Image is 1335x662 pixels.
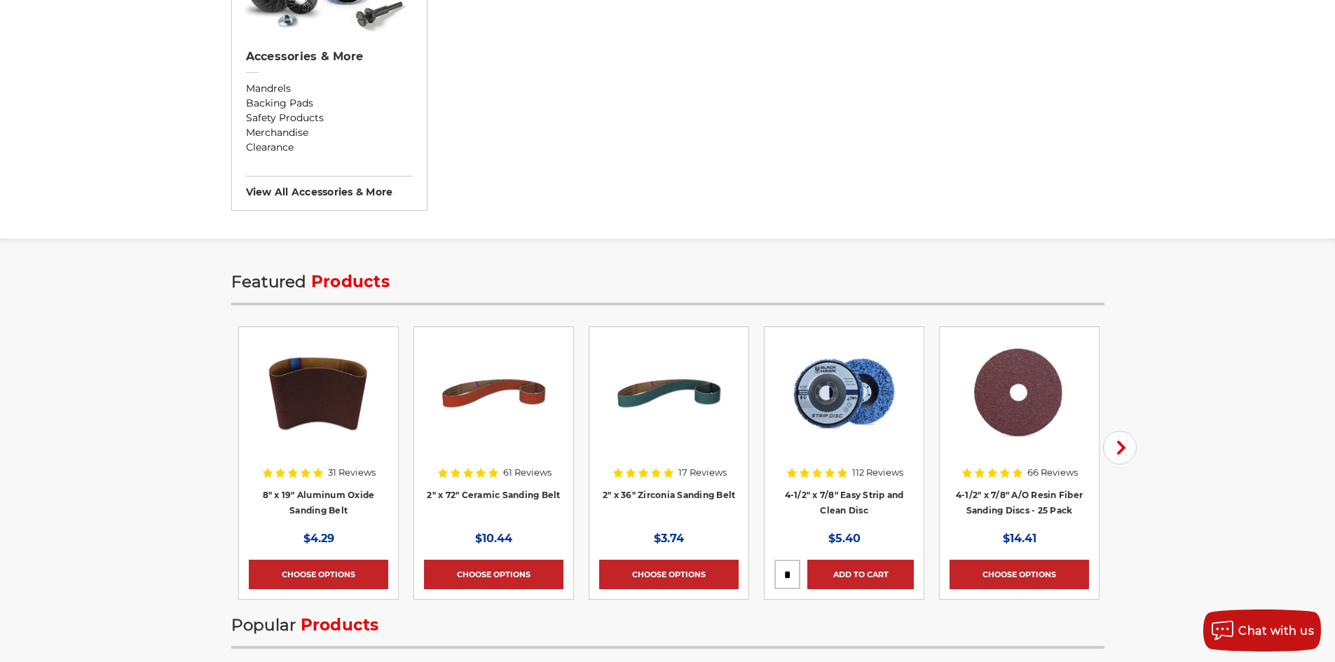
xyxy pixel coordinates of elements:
span: Products [301,615,379,635]
a: Backing Pads [246,96,413,111]
a: 4.5 inch resin fiber disc [950,337,1089,470]
a: Choose Options [424,560,563,589]
a: Choose Options [950,560,1089,589]
img: 4.5 inch resin fiber disc [962,337,1076,449]
a: Safety Products [246,111,413,125]
h2: Accessories & More [246,50,413,64]
a: Clearance [246,140,413,155]
a: 4-1/2" x 7/8" Easy Strip and Clean Disc [785,490,904,516]
a: Merchandise [246,125,413,140]
img: 4-1/2" x 7/8" Easy Strip and Clean Disc [784,337,905,449]
span: $5.40 [828,532,861,545]
a: Choose Options [599,560,739,589]
button: Next [1103,431,1137,464]
span: 61 Reviews [503,468,552,477]
span: Products [311,272,390,291]
span: 112 Reviews [852,468,903,477]
a: 2" x 72" Ceramic Sanding Belt [427,490,560,500]
span: $10.44 [475,532,512,545]
span: 17 Reviews [678,468,727,477]
a: 2" x 72" Ceramic Pipe Sanding Belt [424,337,563,470]
a: 2" x 36" Zirconia Sanding Belt [603,490,736,500]
span: Popular [231,615,296,635]
span: 66 Reviews [1027,468,1078,477]
a: 4-1/2" x 7/8" Easy Strip and Clean Disc [774,337,914,470]
a: Mandrels [246,81,413,96]
img: 2" x 72" Ceramic Pipe Sanding Belt [438,337,550,449]
span: $14.41 [1003,532,1036,545]
a: 8" x 19" Aluminum Oxide Sanding Belt [263,490,375,516]
span: Featured [231,272,307,291]
a: 4-1/2" x 7/8" A/O Resin Fiber Sanding Discs - 25 Pack [956,490,1083,516]
a: aluminum oxide 8x19 sanding belt [249,337,388,470]
img: 2" x 36" Zirconia Pipe Sanding Belt [613,337,725,449]
span: $4.29 [303,532,334,545]
span: $3.74 [654,532,684,545]
a: Add to Cart [807,560,914,589]
span: Chat with us [1238,624,1314,637]
a: Choose Options [249,560,388,589]
button: Chat with us [1203,609,1321,651]
span: 31 Reviews [328,468,376,477]
img: aluminum oxide 8x19 sanding belt [263,337,375,449]
h3: View All accessories & more [246,176,413,198]
a: 2" x 36" Zirconia Pipe Sanding Belt [599,337,739,470]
